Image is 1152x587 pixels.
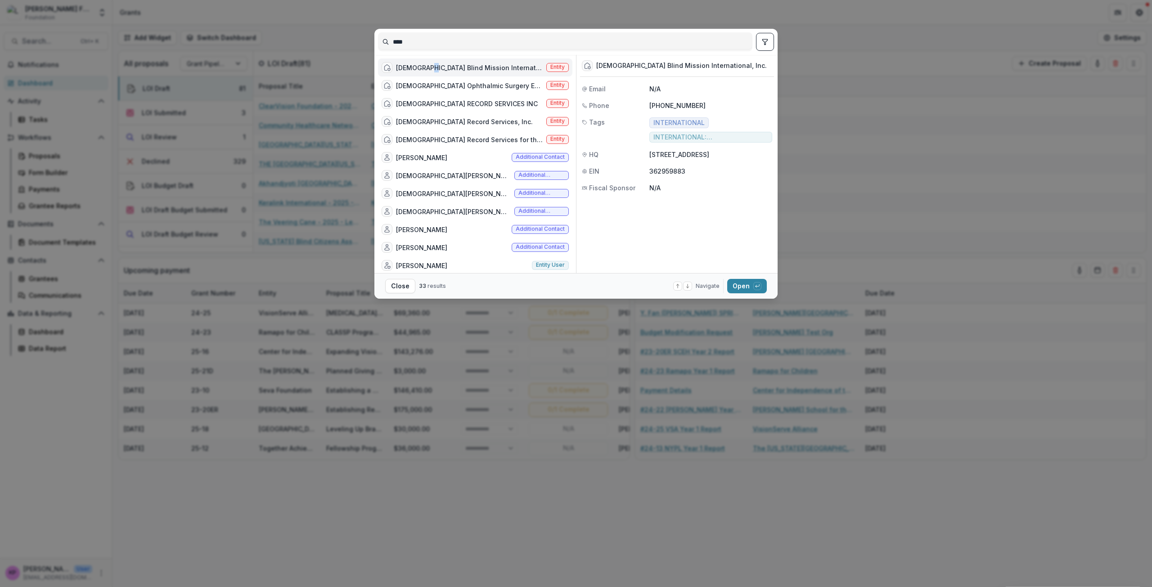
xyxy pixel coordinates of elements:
span: Tags [589,117,605,127]
span: HQ [589,150,598,159]
span: INTERNATIONAL: [GEOGRAPHIC_DATA] [653,134,768,141]
div: [DEMOGRAPHIC_DATA][PERSON_NAME] [396,171,511,180]
span: Entity [550,136,565,142]
span: Entity [550,64,565,70]
span: Entity user [536,262,565,268]
p: [PHONE_NUMBER] [649,101,772,110]
div: [DEMOGRAPHIC_DATA] Record Services for the Blind [396,135,543,144]
div: [PERSON_NAME] [396,225,447,234]
div: [DEMOGRAPHIC_DATA] Blind Mission International, Inc. [396,63,543,72]
span: EIN [589,166,599,176]
div: [DEMOGRAPHIC_DATA] RECORD SERVICES INC [396,99,538,108]
span: Navigate [696,282,720,290]
div: [DEMOGRAPHIC_DATA] Record Services, Inc. [396,117,533,126]
div: [PERSON_NAME] [396,261,447,270]
span: Additional contact [518,172,565,178]
p: N/A [649,84,772,94]
span: Phone [589,101,609,110]
span: INTERNATIONAL [653,119,705,127]
div: [DEMOGRAPHIC_DATA] Ophthalmic Surgery Expedition Network [396,81,543,90]
div: [DEMOGRAPHIC_DATA] Blind Mission International, Inc. [596,62,767,70]
p: 362959883 [649,166,772,176]
span: Entity [550,82,565,88]
span: Additional contact [518,208,565,214]
span: Fiscal Sponsor [589,183,635,193]
span: Email [589,84,606,94]
button: Open [727,279,767,293]
span: Entity [550,118,565,124]
span: Additional contact [516,244,565,250]
span: Additional contact [518,190,565,196]
span: Additional contact [516,226,565,232]
span: 33 [419,282,426,289]
div: [DEMOGRAPHIC_DATA][PERSON_NAME] [396,207,511,216]
p: [STREET_ADDRESS] [649,150,772,159]
div: [DEMOGRAPHIC_DATA][PERSON_NAME] [396,189,511,198]
div: [PERSON_NAME] [396,243,447,252]
button: toggle filters [756,33,774,51]
span: Additional contact [516,154,565,160]
span: Entity [550,100,565,106]
span: results [427,282,446,289]
p: N/A [649,183,772,193]
button: Close [385,279,415,293]
div: [PERSON_NAME] [396,153,447,162]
